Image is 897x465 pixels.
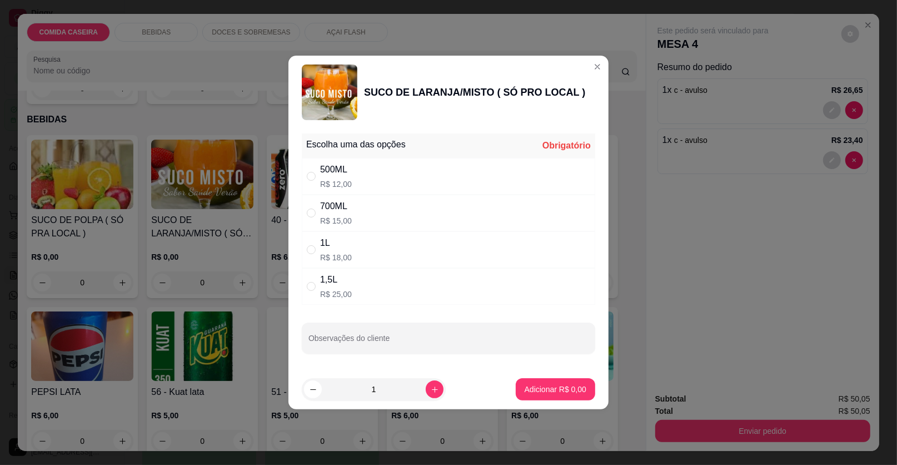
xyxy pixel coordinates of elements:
[525,384,586,395] p: Adicionar R$ 0,00
[516,378,595,400] button: Adicionar R$ 0,00
[542,139,591,152] div: Obrigatório
[364,85,585,100] div: SUCO DE LARANJA/MISTO ( SÓ PRO LOCAL )
[320,273,352,286] div: 1,5L
[320,215,352,226] p: R$ 15,00
[320,200,352,213] div: 700ML
[320,252,352,263] p: R$ 18,00
[320,236,352,250] div: 1L
[589,58,606,76] button: Close
[304,380,322,398] button: decrease-product-quantity
[306,138,406,151] div: Escolha uma das opções
[320,179,352,190] p: R$ 12,00
[320,163,352,176] div: 500ML
[308,337,589,348] input: Observações do cliente
[302,65,357,120] img: product-image
[320,289,352,300] p: R$ 25,00
[426,380,443,398] button: increase-product-quantity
